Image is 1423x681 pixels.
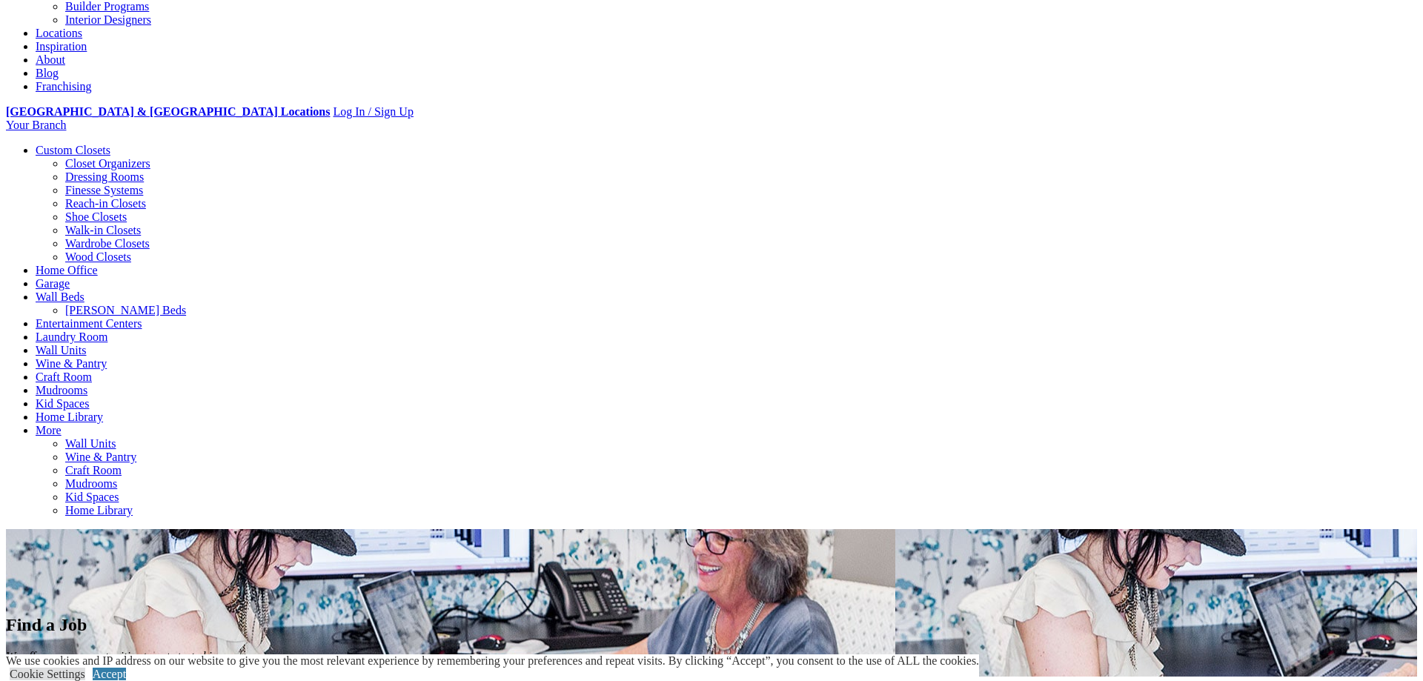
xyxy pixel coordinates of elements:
a: Your Branch [6,119,66,131]
a: Garage [36,277,70,290]
a: Reach-in Closets [65,197,146,210]
a: Closet Organizers [65,157,150,170]
a: Wall Beds [36,290,84,303]
a: Mudrooms [65,477,117,490]
a: Wine & Pantry [36,357,107,370]
div: We use cookies and IP address on our website to give you the most relevant experience by remember... [6,654,979,668]
a: Kid Spaces [65,491,119,503]
a: About [36,53,65,66]
a: Craft Room [65,464,122,476]
a: Entertainment Centers [36,317,142,330]
a: Home Library [65,504,133,516]
a: Wood Closets [65,250,131,263]
a: [GEOGRAPHIC_DATA] & [GEOGRAPHIC_DATA] Locations [6,105,330,118]
a: Accept [93,668,126,680]
a: Walk-in Closets [65,224,141,236]
a: [PERSON_NAME] Beds [65,304,186,316]
a: Finesse Systems [65,184,143,196]
a: Wall Units [65,437,116,450]
a: Home Library [36,411,103,423]
a: Wardrobe Closets [65,237,150,250]
a: Laundry Room [36,330,107,343]
a: More menu text will display only on big screen [36,424,62,436]
a: Craft Room [36,371,92,383]
a: Blog [36,67,59,79]
a: Cookie Settings [10,668,85,680]
a: Wall Units [36,344,86,356]
a: Log In / Sign Up [333,105,413,118]
a: Kid Spaces [36,397,89,410]
h1: Find a Job [6,615,1417,635]
a: Franchising [36,80,92,93]
a: Shoe Closets [65,210,127,223]
a: Custom Closets [36,144,110,156]
a: Home Office [36,264,98,276]
a: Locations [36,27,82,39]
a: Wine & Pantry [65,451,136,463]
a: Inspiration [36,40,87,53]
a: Dressing Rooms [65,170,144,183]
a: Mudrooms [36,384,87,396]
em: We offer many opportunities to get started in a rewarding home improvement career. Contact us to ... [6,650,321,676]
a: Interior Designers [65,13,151,26]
